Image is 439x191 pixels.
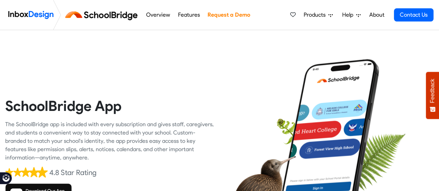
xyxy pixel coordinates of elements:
a: Overview [144,8,172,22]
a: Contact Us [394,8,433,21]
div: 4.8 Star Rating [49,167,96,178]
img: schoolbridge logo [64,7,142,23]
div: The SchoolBridge app is included with every subscription and gives staff, caregivers, and student... [5,120,214,162]
a: About [367,8,386,22]
button: Feedback - Show survey [426,72,439,119]
a: Request a Demo [205,8,252,22]
a: Help [339,8,363,22]
a: Features [176,8,202,22]
span: Feedback [429,79,436,103]
a: Products [301,8,336,22]
heading: SchoolBridge App [5,97,214,115]
span: Help [342,11,356,19]
span: Products [304,11,328,19]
